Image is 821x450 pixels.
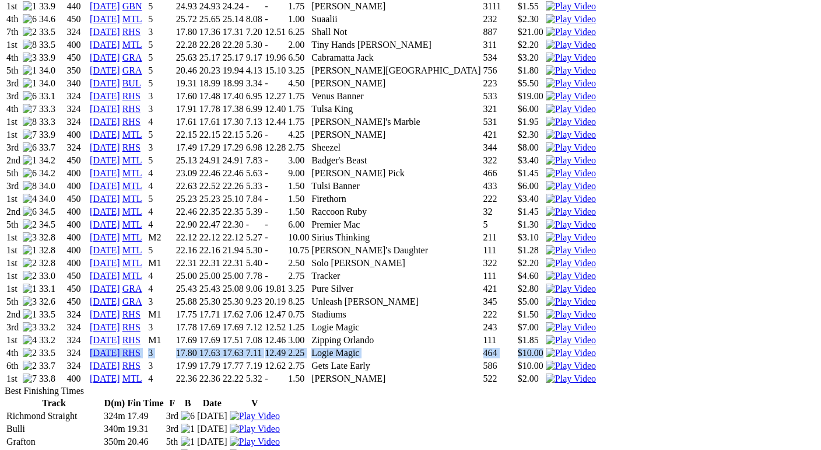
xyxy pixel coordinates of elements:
[181,424,195,434] img: 1
[148,129,174,141] td: 5
[66,52,89,64] td: 450
[90,194,120,204] a: [DATE]
[311,52,481,64] td: Cabramatta Jack
[122,271,142,281] a: MTL
[66,13,89,25] td: 450
[483,65,502,76] td: 756
[546,335,596,346] img: Play Video
[287,78,310,89] td: 4.50
[66,129,89,141] td: 400
[176,90,198,102] td: 17.60
[546,117,596,127] img: Play Video
[6,103,21,115] td: 4th
[222,65,244,76] td: 19.94
[23,27,37,37] img: 2
[122,207,142,217] a: MTL
[287,116,310,128] td: 1.75
[517,103,544,115] td: $6.00
[546,258,596,268] img: Play Video
[483,103,502,115] td: 321
[517,13,544,25] td: $2.30
[546,168,596,179] img: Play Video
[546,374,596,384] img: Play Video
[38,1,65,12] td: 33.9
[517,26,544,38] td: $21.00
[122,1,142,11] a: GBN
[245,13,263,25] td: 8.08
[546,348,596,358] a: View replay
[311,13,481,25] td: Suaalii
[38,52,65,64] td: 33.9
[230,437,280,446] a: View replay
[199,13,221,25] td: 25.65
[230,424,280,434] img: Play Video
[546,155,596,166] img: Play Video
[23,168,37,179] img: 6
[264,13,286,25] td: -
[148,39,174,51] td: 5
[546,27,596,37] img: Play Video
[23,374,37,384] img: 7
[6,39,21,51] td: 1st
[311,65,481,76] td: [PERSON_NAME][GEOGRAPHIC_DATA]
[546,104,596,114] a: View replay
[122,348,141,358] a: RHS
[222,39,244,51] td: 22.28
[148,90,174,102] td: 3
[176,1,198,12] td: 24.93
[122,104,141,114] a: RHS
[311,90,481,102] td: Venus Banner
[90,91,120,101] a: [DATE]
[546,374,596,383] a: View replay
[199,1,221,12] td: 24.93
[546,232,596,243] img: Play Video
[546,130,596,139] a: View replay
[6,129,21,141] td: 1st
[122,258,142,268] a: MTL
[546,245,596,256] img: Play Video
[311,78,481,89] td: [PERSON_NAME]
[222,78,244,89] td: 18.99
[546,104,596,114] img: Play Video
[546,1,596,12] img: Play Video
[90,271,120,281] a: [DATE]
[90,309,120,319] a: [DATE]
[245,65,263,76] td: 4.13
[6,26,21,38] td: 7th
[245,52,263,64] td: 9.17
[546,91,596,101] a: View replay
[287,26,310,38] td: 6.25
[66,1,89,12] td: 440
[546,40,596,50] img: Play Video
[90,53,120,62] a: [DATE]
[230,437,280,447] img: Play Video
[517,116,544,128] td: $1.95
[176,103,198,115] td: 17.91
[181,411,195,421] img: 6
[122,335,141,345] a: RHS
[38,103,65,115] td: 33.3
[176,26,198,38] td: 17.80
[23,1,37,12] img: 1
[122,130,142,139] a: MTL
[23,104,37,114] img: 7
[546,194,596,204] img: Play Video
[90,322,120,332] a: [DATE]
[90,284,120,294] a: [DATE]
[222,129,244,141] td: 22.15
[264,103,286,115] td: 12.40
[483,52,502,64] td: 534
[122,53,142,62] a: GRA
[230,411,280,421] a: View replay
[546,53,596,62] a: View replay
[23,271,37,281] img: 2
[122,219,142,229] a: MTL
[23,361,37,371] img: 2
[546,284,596,294] a: View replay
[546,361,596,371] img: Play Video
[90,142,120,152] a: [DATE]
[546,207,596,217] img: Play Video
[264,26,286,38] td: 12.51
[546,207,596,217] a: View replay
[23,284,37,294] img: 1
